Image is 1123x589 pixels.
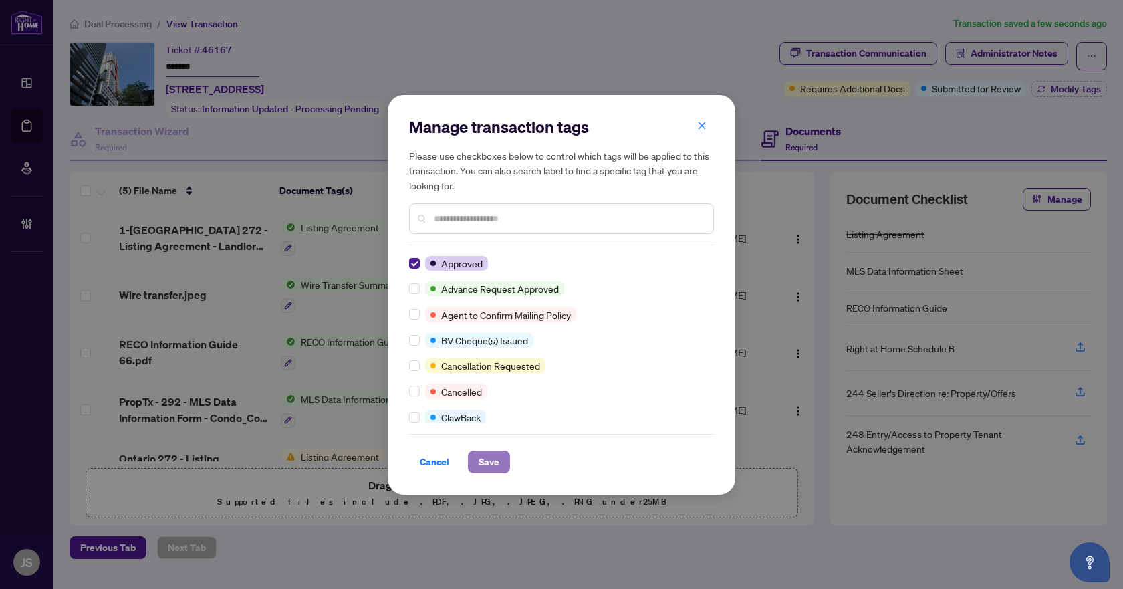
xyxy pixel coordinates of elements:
[441,384,482,399] span: Cancelled
[441,410,481,425] span: ClawBack
[441,256,483,271] span: Approved
[409,148,714,193] h5: Please use checkboxes below to control which tags will be applied to this transaction. You can al...
[441,358,540,373] span: Cancellation Requested
[479,451,499,473] span: Save
[409,451,460,473] button: Cancel
[441,281,559,296] span: Advance Request Approved
[441,333,528,348] span: BV Cheque(s) Issued
[697,121,707,130] span: close
[409,116,714,138] h2: Manage transaction tags
[420,451,449,473] span: Cancel
[1070,542,1110,582] button: Open asap
[468,451,510,473] button: Save
[441,308,571,322] span: Agent to Confirm Mailing Policy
